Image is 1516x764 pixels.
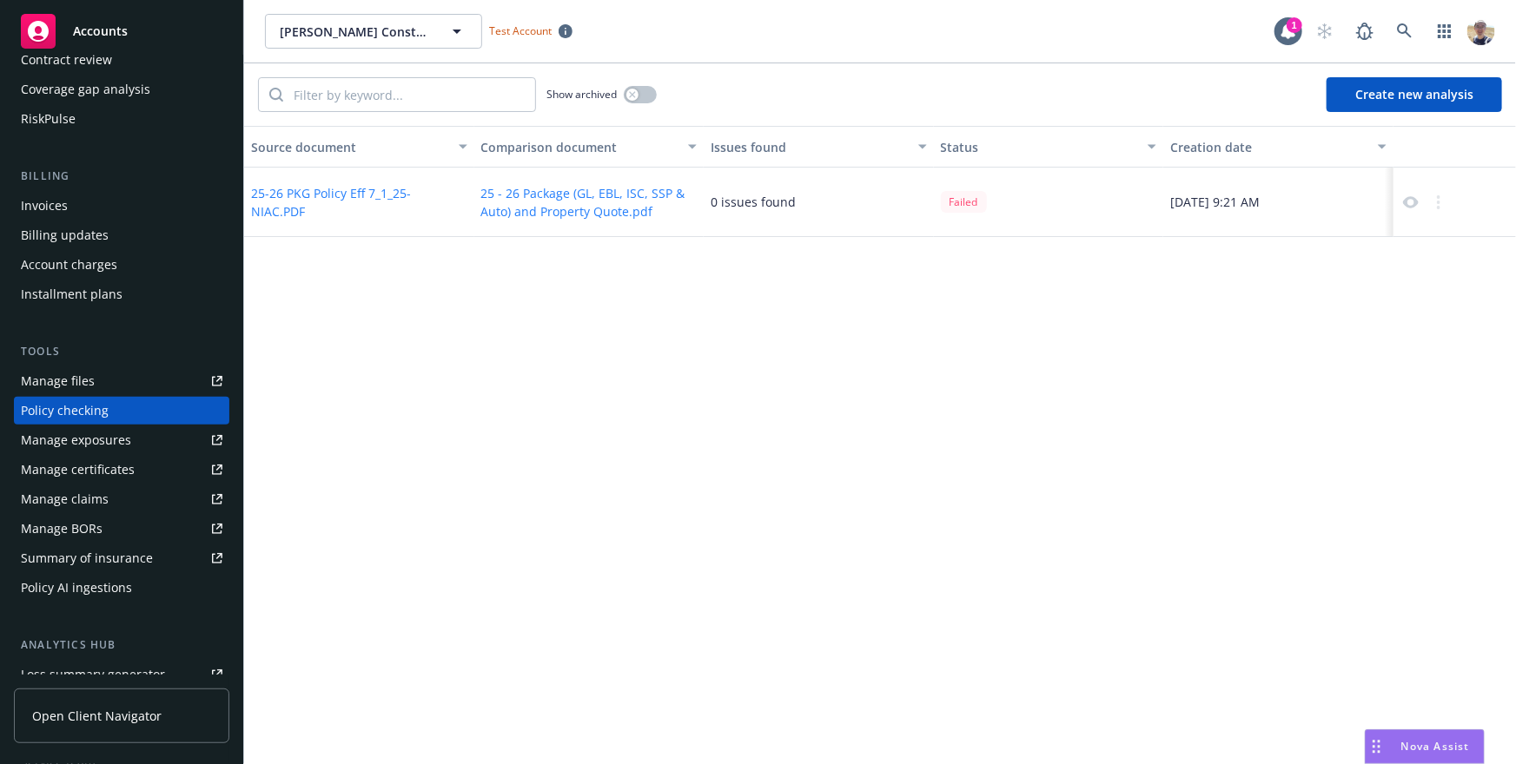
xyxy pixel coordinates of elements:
span: Nova Assist [1401,739,1470,754]
span: Accounts [73,24,128,38]
div: Policy checking [21,397,109,425]
a: Loss summary generator [14,661,229,688]
a: Policy AI ingestions [14,574,229,602]
div: Status [941,138,1138,156]
div: Manage BORs [21,515,103,543]
svg: Search [269,88,283,102]
div: Manage files [21,367,95,395]
div: Issues found [711,138,908,156]
div: Drag to move [1366,730,1387,763]
a: Switch app [1427,14,1462,49]
div: Billing [14,168,229,185]
a: Billing updates [14,221,229,249]
div: RiskPulse [21,105,76,133]
button: Creation date [1163,126,1394,168]
a: Start snowing [1307,14,1342,49]
a: Summary of insurance [14,544,229,572]
div: Source document [251,138,448,156]
div: Invoices [21,192,68,220]
a: Search [1387,14,1422,49]
a: Coverage gap analysis [14,76,229,103]
div: Tools [14,343,229,360]
button: [PERSON_NAME] Construction [265,14,482,49]
a: Manage exposures [14,426,229,454]
span: Test Account [489,23,552,38]
a: Manage certificates [14,456,229,484]
input: Filter by keyword... [283,78,535,111]
div: Contract review [21,46,112,74]
span: Show archived [546,87,617,102]
button: 25-26 PKG Policy Eff 7_1_25- NIAC.PDF [251,184,467,221]
div: Comparison document [481,138,679,156]
button: Create new analysis [1327,77,1502,112]
a: Manage files [14,367,229,395]
button: Comparison document [474,126,705,168]
a: Installment plans [14,280,229,308]
button: Issues found [704,126,934,168]
a: Manage claims [14,485,229,513]
img: photo [1467,17,1495,45]
div: 1 [1287,17,1302,33]
div: Installment plans [21,280,122,308]
a: Account charges [14,251,229,279]
span: Test Account [482,22,579,40]
a: Report a Bug [1347,14,1382,49]
button: Source document [244,126,474,168]
span: [PERSON_NAME] Construction [280,23,430,41]
a: Contract review [14,46,229,74]
a: Invoices [14,192,229,220]
div: 0 issues found [711,193,796,211]
a: RiskPulse [14,105,229,133]
button: Status [934,126,1164,168]
div: Manage exposures [21,426,131,454]
div: Summary of insurance [21,544,153,572]
a: Manage BORs [14,515,229,543]
div: [DATE] 9:21 AM [1163,168,1394,237]
div: Coverage gap analysis [21,76,150,103]
div: Failed [941,191,987,213]
div: Account charges [21,251,117,279]
button: Nova Assist [1365,729,1485,764]
button: 25 - 26 Package (GL, EBL, ISC, SSP & Auto) and Property Quote.pdf [481,184,698,221]
div: Manage certificates [21,456,135,484]
div: Creation date [1170,138,1367,156]
div: Analytics hub [14,636,229,654]
span: Open Client Navigator [32,707,162,725]
div: Billing updates [21,221,109,249]
a: Accounts [14,7,229,56]
div: Policy AI ingestions [21,574,132,602]
a: Policy checking [14,397,229,425]
div: Manage claims [21,485,109,513]
div: Loss summary generator [21,661,165,688]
